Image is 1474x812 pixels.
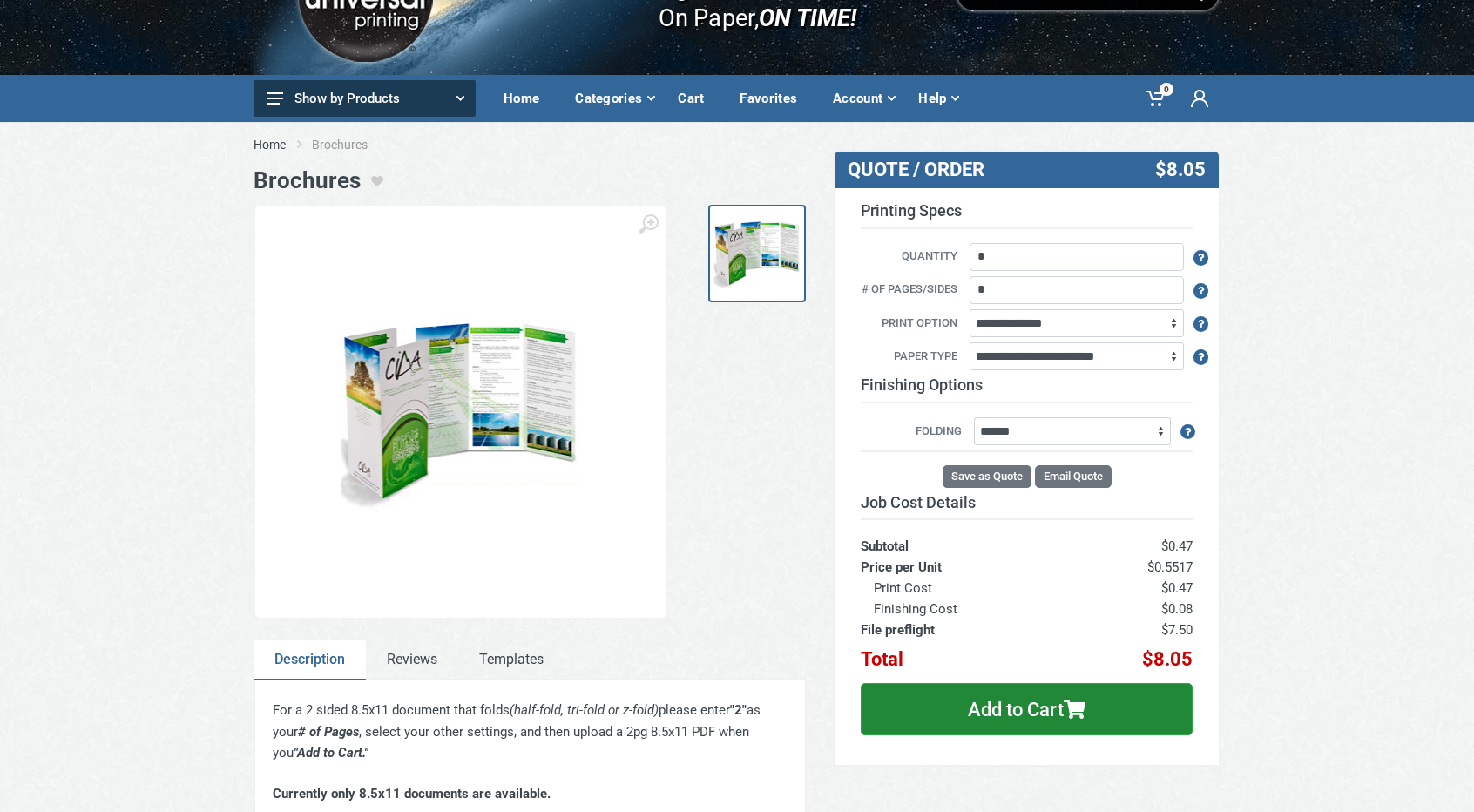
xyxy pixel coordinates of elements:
[254,80,476,117] button: Show by Products
[848,315,966,334] label: Print Option
[298,724,359,740] em: # of Pages
[861,423,970,442] label: Folding
[730,702,747,718] strong: "2"
[254,640,366,680] a: Description
[491,80,563,117] div: Home
[861,376,1193,403] h3: Finishing Options
[727,75,821,122] a: Favorites
[563,80,666,117] div: Categories
[848,159,1078,181] h3: QUOTE / ORDER
[861,578,1078,599] th: Print Cost
[254,136,1220,153] nav: breadcrumb
[666,75,727,122] a: Cart
[666,80,727,117] div: Cart
[861,519,1078,557] th: Subtotal
[848,281,966,300] label: # of pages/sides
[491,75,563,122] a: Home
[312,136,394,153] li: Brochures
[510,702,659,718] em: (half-fold, tri-fold or z-fold)
[1161,580,1193,596] span: $0.47
[821,80,906,117] div: Account
[273,786,551,802] strong: Currently only 8.5x11 documents are available.
[861,640,1078,670] th: Total
[1134,75,1179,122] a: 0
[861,493,1193,512] h3: Job Cost Details
[861,201,1193,229] h3: Printing Specs
[861,619,1078,640] th: File preflight
[1147,559,1193,575] span: $0.5517
[848,247,966,267] label: Quantity
[861,599,1078,619] th: Finishing Cost
[861,683,1193,735] button: Add to Cart
[366,640,458,680] a: Reviews
[1035,465,1112,488] button: Email Quote
[294,745,368,761] strong: "Add to Cart."
[714,210,801,297] img: Brochures
[1161,601,1193,617] span: $0.08
[254,167,361,194] h1: Brochures
[943,465,1031,488] button: Save as Quote
[1161,538,1193,554] span: $0.47
[458,640,565,680] a: Templates
[848,348,966,367] label: Paper Type
[254,136,286,153] a: Home
[1161,622,1193,638] span: $7.50
[341,303,581,521] img: Brochures
[861,557,1078,578] th: Price per Unit
[727,80,821,117] div: Favorites
[1142,648,1193,670] span: $8.05
[709,205,807,302] a: Brochures
[1160,83,1173,96] span: 0
[1155,159,1206,181] span: $8.05
[759,3,856,32] i: ON TIME!
[906,80,970,117] div: Help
